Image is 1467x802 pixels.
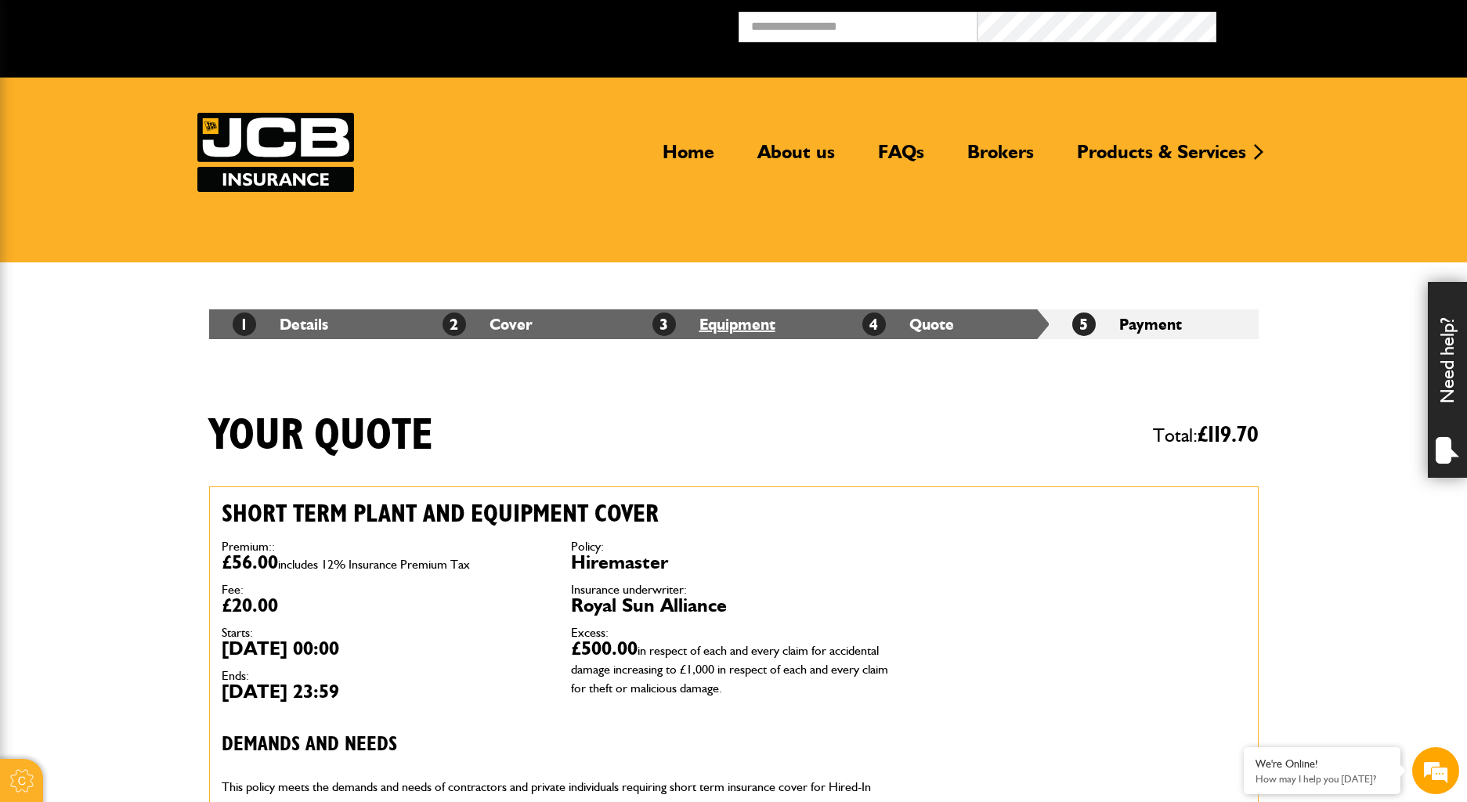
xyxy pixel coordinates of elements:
h2: Short term plant and equipment cover [222,499,897,529]
a: 1Details [233,315,328,334]
li: Quote [839,309,1049,339]
li: Payment [1049,309,1259,339]
a: FAQs [866,140,936,176]
div: Need help? [1428,282,1467,478]
dt: Excess: [571,627,897,639]
dd: [DATE] 00:00 [222,639,547,658]
p: How may I help you today? [1256,773,1389,785]
button: Broker Login [1216,12,1455,36]
a: 3Equipment [652,315,775,334]
a: JCB Insurance Services [197,113,354,192]
dt: Premium:: [222,540,547,553]
span: includes 12% Insurance Premium Tax [278,557,470,572]
a: Products & Services [1065,140,1258,176]
img: JCB Insurance Services logo [197,113,354,192]
div: Minimize live chat window [257,8,294,45]
dt: Policy: [571,540,897,553]
dt: Fee: [222,583,547,596]
dt: Ends: [222,670,547,682]
a: Brokers [956,140,1046,176]
em: Start Chat [213,482,284,504]
a: About us [746,140,847,176]
span: in respect of each and every claim for accidental damage increasing to £1,000 in respect of each ... [571,643,888,695]
input: Enter your last name [20,145,286,179]
dd: £20.00 [222,596,547,615]
span: 5 [1072,312,1096,336]
span: 4 [862,312,886,336]
span: £ [1198,424,1259,446]
span: 1 [233,312,256,336]
a: Home [651,140,726,176]
dd: Royal Sun Alliance [571,596,897,615]
span: 3 [652,312,676,336]
div: We're Online! [1256,757,1389,771]
dd: £500.00 [571,639,897,695]
dt: Starts: [222,627,547,639]
h3: Demands and needs [222,733,897,757]
dd: £56.00 [222,553,547,572]
span: 2 [443,312,466,336]
dt: Insurance underwriter: [571,583,897,596]
h1: Your quote [209,410,433,462]
dd: Hiremaster [571,553,897,572]
textarea: Type your message and hit 'Enter' [20,284,286,469]
div: Chat with us now [81,88,263,108]
input: Enter your phone number [20,237,286,272]
a: 2Cover [443,315,533,334]
img: d_20077148190_company_1631870298795_20077148190 [27,87,66,109]
input: Enter your email address [20,191,286,226]
span: 119.70 [1208,424,1259,446]
dd: [DATE] 23:59 [222,682,547,701]
span: Total: [1153,417,1259,453]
